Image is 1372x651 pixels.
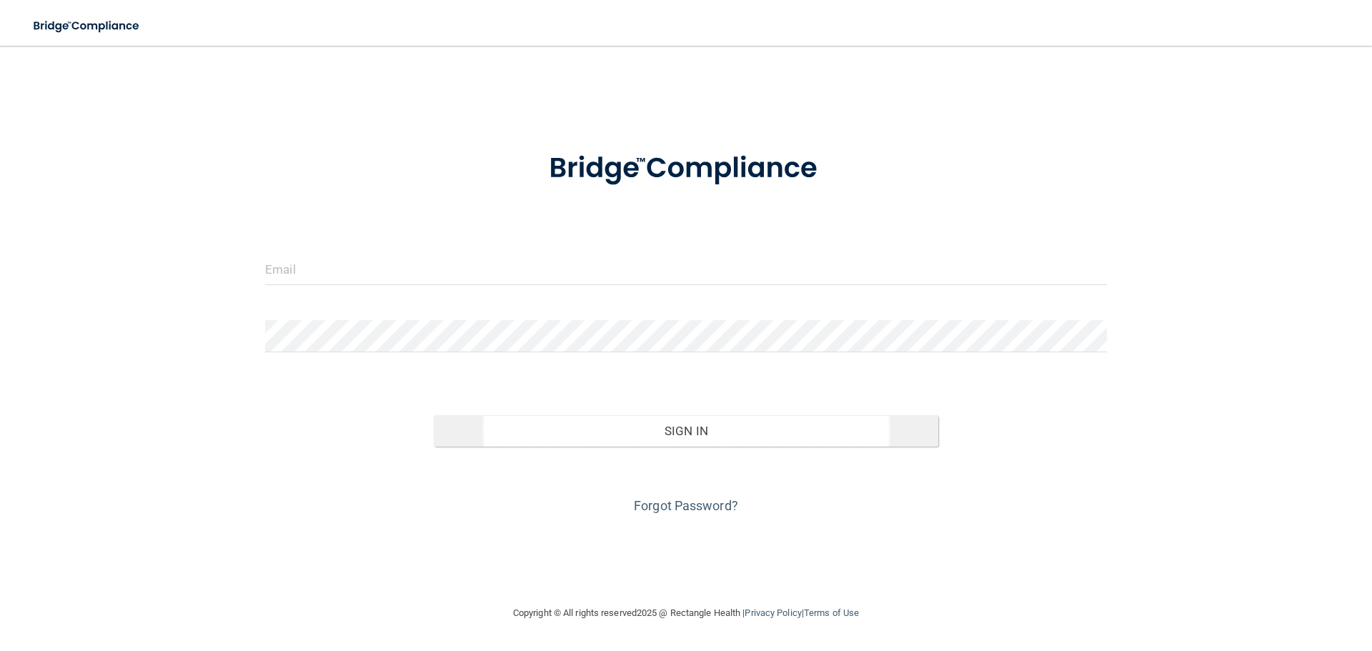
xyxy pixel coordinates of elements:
[745,607,801,618] a: Privacy Policy
[265,253,1107,285] input: Email
[21,11,153,41] img: bridge_compliance_login_screen.278c3ca4.svg
[520,131,852,206] img: bridge_compliance_login_screen.278c3ca4.svg
[804,607,859,618] a: Terms of Use
[434,415,939,447] button: Sign In
[634,498,738,513] a: Forgot Password?
[425,590,947,636] div: Copyright © All rights reserved 2025 @ Rectangle Health | |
